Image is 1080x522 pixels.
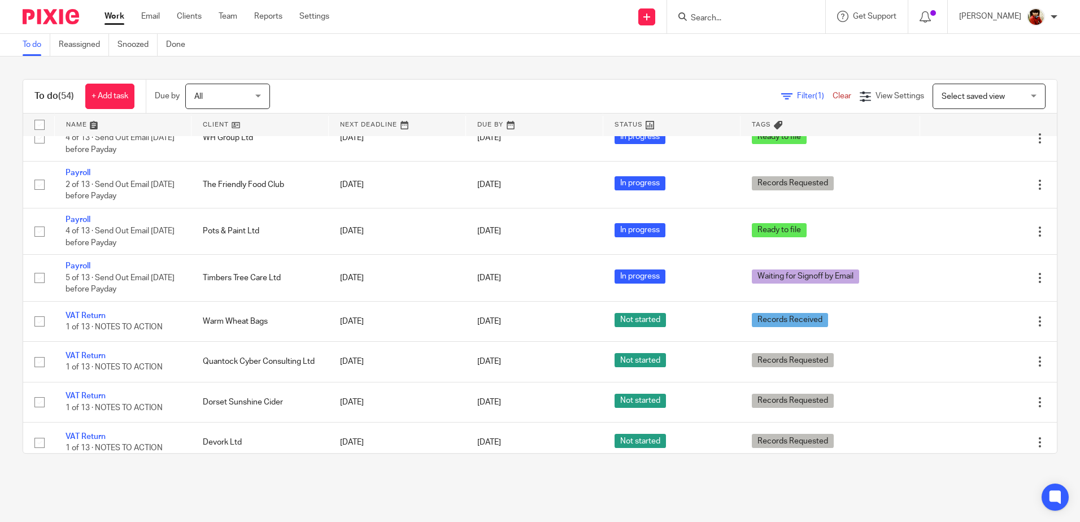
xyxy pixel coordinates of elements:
a: Payroll [66,216,90,224]
p: Due by [155,90,180,102]
span: [DATE] [477,134,501,142]
a: To do [23,34,50,56]
span: Records Requested [752,434,834,448]
a: VAT Return [66,392,106,400]
a: Reports [254,11,282,22]
span: 5 of 13 · Send Out Email [DATE] before Payday [66,274,175,294]
span: 1 of 13 · NOTES TO ACTION [66,323,163,331]
span: Select saved view [942,93,1005,101]
a: Done [166,34,194,56]
span: (54) [58,92,74,101]
td: [DATE] [329,162,466,208]
span: All [194,93,203,101]
span: (1) [815,92,824,100]
td: Devork Ltd [191,423,329,463]
td: WH Group Ltd [191,115,329,161]
span: [DATE] [477,228,501,236]
img: Phil%20Baby%20pictures%20(3).JPG [1027,8,1045,26]
a: Clients [177,11,202,22]
span: 1 of 13 · NOTES TO ACTION [66,444,163,452]
a: Clear [833,92,851,100]
span: 1 of 13 · NOTES TO ACTION [66,364,163,372]
span: Get Support [853,12,896,20]
a: Snoozed [117,34,158,56]
span: Not started [615,353,666,367]
span: 4 of 13 · Send Out Email [DATE] before Payday [66,227,175,247]
a: + Add task [85,84,134,109]
a: Settings [299,11,329,22]
td: Timbers Tree Care Ltd [191,255,329,301]
span: Ready to file [752,223,807,237]
span: In progress [615,269,665,284]
span: [DATE] [477,398,501,406]
td: [DATE] [329,423,466,463]
span: Tags [752,121,771,128]
a: Payroll [66,262,90,270]
td: [DATE] [329,255,466,301]
td: [DATE] [329,115,466,161]
span: Ready to file [752,130,807,144]
p: [PERSON_NAME] [959,11,1021,22]
a: Email [141,11,160,22]
td: [DATE] [329,382,466,422]
span: View Settings [876,92,924,100]
span: In progress [615,223,665,237]
span: Not started [615,313,666,327]
span: Not started [615,434,666,448]
a: Work [104,11,124,22]
span: 2 of 13 · Send Out Email [DATE] before Payday [66,181,175,201]
input: Search [690,14,791,24]
span: [DATE] [477,438,501,446]
span: Waiting for Signoff by Email [752,269,859,284]
a: Team [219,11,237,22]
span: Records Requested [752,353,834,367]
a: Reassigned [59,34,109,56]
span: Filter [797,92,833,100]
img: Pixie [23,9,79,24]
td: [DATE] [329,342,466,382]
span: 1 of 13 · NOTES TO ACTION [66,404,163,412]
a: Payroll [66,169,90,177]
td: Pots & Paint Ltd [191,208,329,254]
td: [DATE] [329,301,466,341]
span: Not started [615,394,666,408]
a: VAT Return [66,433,106,441]
td: [DATE] [329,208,466,254]
span: [DATE] [477,181,501,189]
span: Records Received [752,313,828,327]
a: VAT Return [66,312,106,320]
td: The Friendly Food Club [191,162,329,208]
td: Quantock Cyber Consulting Ltd [191,342,329,382]
a: VAT Return [66,352,106,360]
td: Warm Wheat Bags [191,301,329,341]
span: [DATE] [477,317,501,325]
span: [DATE] [477,274,501,282]
span: Records Requested [752,394,834,408]
span: In progress [615,130,665,144]
h1: To do [34,90,74,102]
td: Dorset Sunshine Cider [191,382,329,422]
span: [DATE] [477,358,501,366]
span: Records Requested [752,176,834,190]
span: In progress [615,176,665,190]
